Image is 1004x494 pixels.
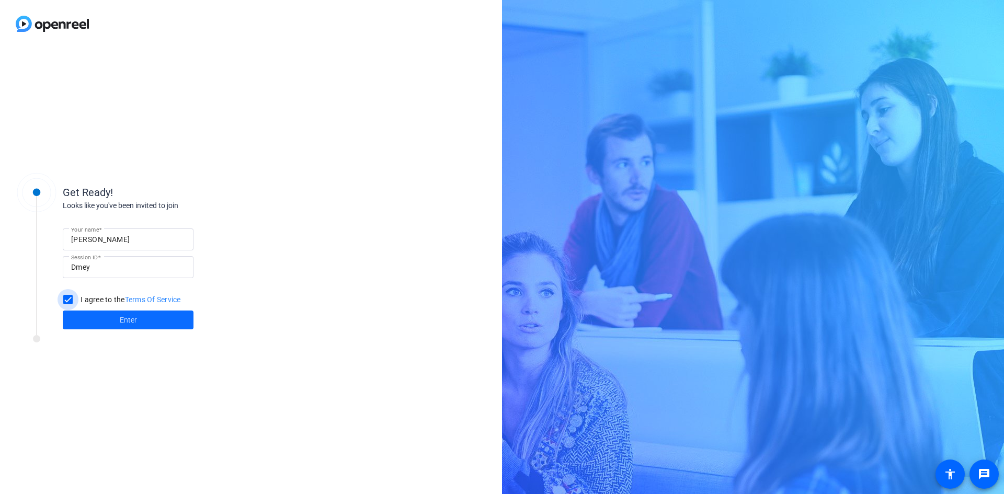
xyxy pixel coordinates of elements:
[63,185,272,200] div: Get Ready!
[71,254,98,260] mat-label: Session ID
[978,468,990,480] mat-icon: message
[125,295,181,304] a: Terms Of Service
[944,468,956,480] mat-icon: accessibility
[120,315,137,326] span: Enter
[63,200,272,211] div: Looks like you've been invited to join
[78,294,181,305] label: I agree to the
[71,226,99,233] mat-label: Your name
[63,311,193,329] button: Enter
